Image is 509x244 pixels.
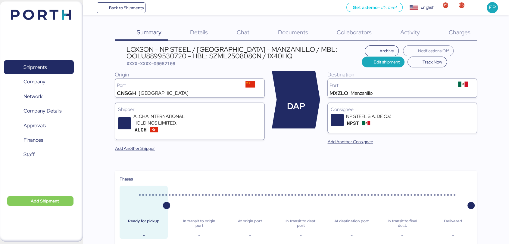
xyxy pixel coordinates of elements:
[408,57,447,67] button: Track Now
[23,63,47,72] span: Shipments
[281,232,320,239] div: -
[118,106,261,113] div: Shipper
[124,232,163,239] div: -
[4,119,74,132] a: Approvals
[23,150,35,159] span: Staff
[31,197,59,205] span: Add Shipment
[434,232,472,239] div: -
[489,4,495,11] span: FP
[109,4,143,11] span: Back to Shipments
[4,60,74,74] a: Shipments
[23,136,43,144] span: Finances
[115,145,155,152] span: Add Another Shipper
[365,45,399,56] button: Archive
[403,45,454,56] button: Notifications Off
[331,106,474,113] div: Consignee
[180,219,219,228] div: In transit to origin port
[400,28,420,36] span: Activity
[434,219,472,228] div: Delivered
[23,107,61,115] span: Company Details
[4,75,74,89] a: Company
[97,2,146,13] a: Back to Shipments
[86,3,97,13] button: Menu
[4,89,74,103] a: Network
[23,92,42,101] span: Network
[139,91,189,96] div: [GEOGRAPHIC_DATA]
[124,219,163,228] div: Ready for pickup
[278,28,308,36] span: Documents
[7,196,73,206] button: Add Shipment
[231,219,269,228] div: At origin port
[236,28,249,36] span: Chat
[117,83,238,88] div: Port
[180,232,219,239] div: -
[4,104,74,118] a: Company Details
[329,91,348,96] div: MXZLO
[327,71,477,79] div: Destination
[117,91,136,96] div: CNSGH
[418,47,449,54] span: Notifications Off
[287,100,305,113] span: DAP
[4,133,74,147] a: Finances
[332,232,371,239] div: -
[137,28,161,36] span: Summary
[423,58,442,66] span: Track Now
[420,4,434,11] div: English
[120,176,472,182] div: Phases
[346,113,418,120] div: NP STEEL S.A. DE C.V.
[383,219,421,228] div: In transit to final dest.
[374,58,400,66] span: Edit shipment
[281,219,320,228] div: In transit to dest. port
[328,138,373,145] span: Add Another Consignee
[323,136,378,147] button: Add Another Consignee
[190,28,208,36] span: Details
[337,28,372,36] span: Collaborators
[329,83,451,88] div: Port
[126,60,175,66] span: XXXX-XXXX-O0052108
[362,57,405,67] button: Edit shipment
[110,143,160,154] button: Add Another Shipper
[4,148,74,162] a: Staff
[231,232,269,239] div: -
[351,91,373,96] div: Manzanillo
[332,219,371,228] div: At destination port
[23,121,46,130] span: Approvals
[133,113,206,126] div: ALCHA INTERNATIONAL HOLDINGS LIMITED.
[23,77,45,86] span: Company
[448,28,470,36] span: Charges
[115,71,264,79] div: Origin
[379,47,394,54] span: Archive
[383,232,421,239] div: -
[126,46,362,60] div: LOXSON - NP STEEL / [GEOGRAPHIC_DATA] - MANZANILLO / MBL: OOLU8899530720 - HBL: SZML2508080N / 1X...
